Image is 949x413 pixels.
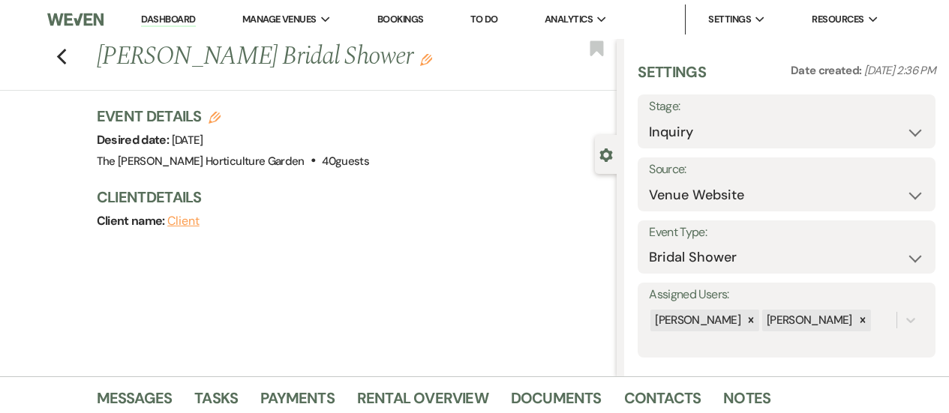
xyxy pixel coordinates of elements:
button: Edit [420,52,432,66]
span: [DATE] [172,133,203,148]
label: Assigned Users: [649,284,924,306]
div: [PERSON_NAME] [762,310,854,331]
span: Analytics [545,12,593,27]
span: Desired date: [97,132,172,148]
span: 40 guests [322,154,369,169]
label: Stage: [649,96,924,118]
div: [PERSON_NAME] [650,310,743,331]
a: Dashboard [141,13,195,27]
label: Event Type: [649,222,924,244]
a: Bookings [377,13,424,25]
img: Weven Logo [47,4,103,35]
h1: [PERSON_NAME] Bridal Shower [97,39,507,75]
h3: Event Details [97,106,370,127]
span: Settings [708,12,751,27]
h3: Settings [638,61,706,94]
span: Client name: [97,213,168,229]
a: To Do [470,13,498,25]
label: Source: [649,159,924,181]
span: [DATE] 2:36 PM [864,63,935,78]
button: Client [167,215,200,227]
span: Resources [812,12,863,27]
h3: Client Details [97,187,602,208]
button: Close lead details [599,147,613,161]
span: Date created: [791,63,864,78]
span: The [PERSON_NAME] Horticulture Garden [97,154,305,169]
span: Manage Venues [242,12,317,27]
